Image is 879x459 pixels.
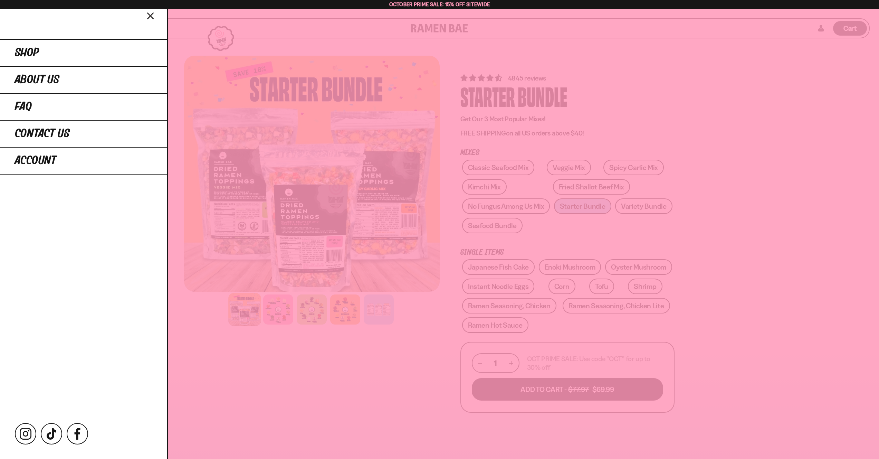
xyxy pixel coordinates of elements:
[145,9,157,21] button: Close menu
[15,101,32,113] span: FAQ
[389,1,490,8] span: October Prime Sale: 15% off Sitewide
[15,128,70,140] span: Contact Us
[15,47,39,59] span: Shop
[15,74,59,86] span: About Us
[15,154,56,167] span: Account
